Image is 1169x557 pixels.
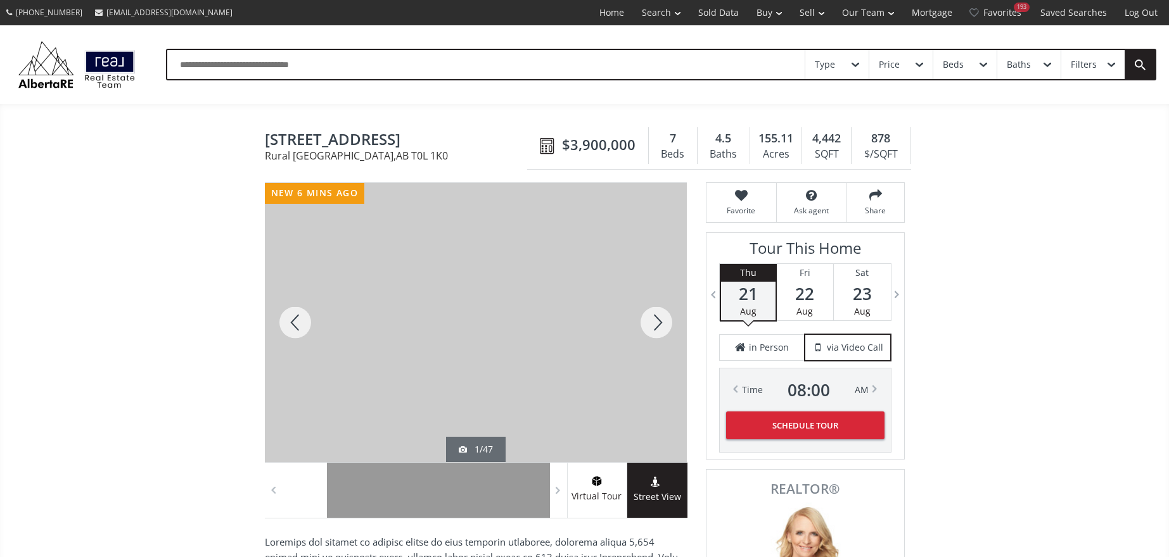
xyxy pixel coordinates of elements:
span: 272001 272 Street West [265,131,533,151]
span: 08 : 00 [788,381,830,399]
span: 21 [721,285,776,303]
div: Beds [943,60,964,69]
div: 1/47 [459,443,493,456]
span: in Person [749,341,789,354]
div: Price [879,60,900,69]
span: Ask agent [783,205,840,216]
span: [EMAIL_ADDRESS][DOMAIN_NAME] [106,7,233,18]
span: REALTOR® [720,482,890,496]
span: Favorite [713,205,770,216]
div: Sat [834,264,891,282]
div: Filters [1071,60,1097,69]
span: Rural [GEOGRAPHIC_DATA] , AB T0L 1K0 [265,151,533,161]
span: Share [853,205,898,216]
span: 22 [777,285,833,303]
img: virtual tour icon [591,476,603,486]
span: [PHONE_NUMBER] [16,7,82,18]
div: 7 [655,130,691,147]
a: virtual tour iconVirtual Tour [567,463,627,518]
span: via Video Call [827,341,883,354]
div: Beds [655,145,691,164]
span: Street View [627,490,687,504]
span: $3,900,000 [562,135,636,154]
button: Schedule Tour [726,411,885,439]
div: Type [815,60,835,69]
span: 4,442 [812,130,841,147]
span: Aug [796,305,813,317]
div: $/SQFT [858,145,904,164]
div: new 6 mins ago [265,183,365,204]
h3: Tour This Home [719,239,891,263]
div: 193 [1014,3,1030,12]
span: Aug [740,305,757,317]
span: Aug [854,305,871,317]
span: 23 [834,285,891,303]
div: Acres [757,145,795,164]
div: Time AM [742,381,869,399]
div: Baths [704,145,743,164]
div: 155.11 [757,130,795,147]
div: Fri [777,264,833,282]
a: [EMAIL_ADDRESS][DOMAIN_NAME] [89,1,239,24]
div: SQFT [808,145,845,164]
div: 272001 272 Street West Rural Foothills County, AB T0L 1K0 - Photo 1 of 47 [265,183,687,462]
div: Thu [721,264,776,282]
img: Logo [13,38,141,91]
div: 4.5 [704,130,743,147]
div: 878 [858,130,904,147]
div: Baths [1007,60,1031,69]
span: Virtual Tour [567,489,627,504]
